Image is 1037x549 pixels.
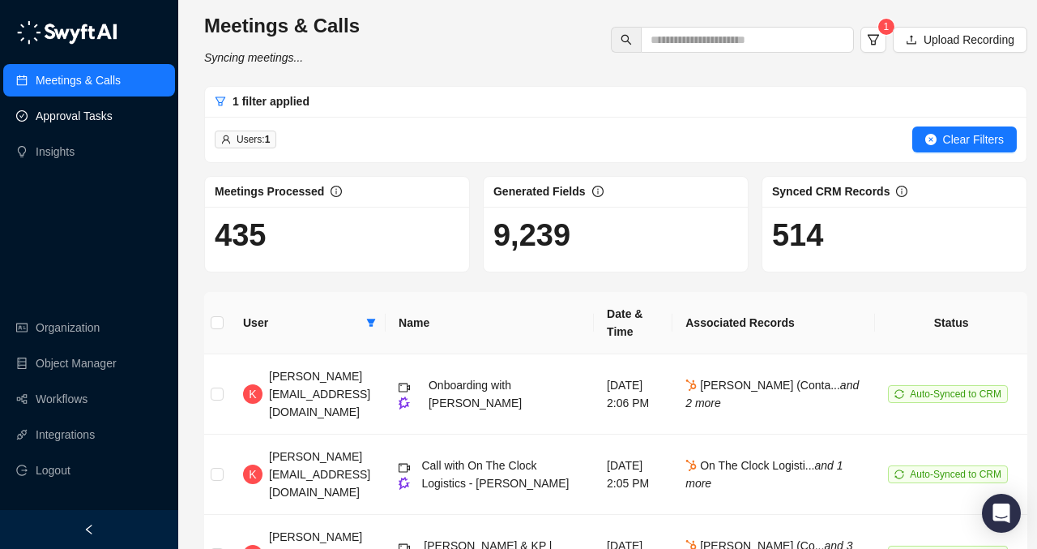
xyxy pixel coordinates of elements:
a: Approval Tasks [36,100,113,132]
span: sync [894,470,904,479]
span: filter [867,33,880,46]
button: Clear Filters [912,127,1017,152]
span: K [249,465,256,483]
span: left [83,524,95,535]
a: Workflows [36,383,87,415]
span: On The Clock Logisti... [685,459,843,490]
span: info-circle [592,186,604,197]
h1: 514 [772,217,1017,254]
span: Users: [237,134,270,145]
i: and 1 more [685,459,843,490]
span: info-circle [896,186,907,197]
img: logo-05li4sbe.png [16,20,117,45]
button: Upload Recording [893,27,1027,53]
i: Syncing meetings... [204,51,303,64]
span: K [249,385,256,403]
span: info-circle [331,186,342,197]
th: Name [386,292,594,354]
i: and 2 more [685,379,859,410]
th: Status [875,292,1027,354]
span: sync [894,389,904,399]
span: logout [16,465,28,476]
a: Organization [36,311,100,344]
span: Synced CRM Records [772,185,890,198]
span: Auto-Synced to CRM [910,388,1001,400]
span: filter [366,318,376,328]
h3: Meetings & Calls [204,13,360,39]
span: Call with On The Clock Logistics - [PERSON_NAME] [421,459,569,490]
div: Open Intercom Messenger [982,494,1021,533]
th: Associated Records [672,292,875,354]
span: Meetings Processed [215,185,324,198]
span: Upload Recording [924,31,1014,49]
td: [DATE] 2:05 PM [594,435,672,515]
span: close-circle [925,134,937,145]
span: filter [215,96,226,107]
a: Meetings & Calls [36,64,121,97]
img: gong-Dwh8HbPa.png [399,477,410,489]
span: Auto-Synced to CRM [910,469,1001,480]
span: User [243,314,360,332]
span: Generated Fields [493,185,586,198]
td: [DATE] 2:06 PM [594,354,672,435]
span: video-camera [399,462,410,474]
th: Date & Time [594,292,672,354]
span: video-camera [399,382,410,393]
span: Onboarding with [PERSON_NAME] [429,379,522,410]
span: upload [906,34,917,45]
sup: 1 [878,19,894,35]
b: 1 [265,134,271,145]
span: [PERSON_NAME] (Conta... [685,379,859,410]
a: Insights [36,135,75,168]
span: user [221,135,231,144]
a: Integrations [36,418,95,451]
span: Clear Filters [943,131,1004,148]
span: 1 [884,21,890,32]
span: filter [363,311,379,335]
a: Object Manager [36,347,117,380]
span: [PERSON_NAME][EMAIL_ADDRESS][DOMAIN_NAME] [269,370,370,418]
span: search [621,34,632,45]
span: Logout [36,454,70,487]
span: 1 filter applied [233,95,309,108]
h1: 9,239 [493,217,738,254]
h1: 435 [215,217,459,254]
span: [PERSON_NAME][EMAIL_ADDRESS][DOMAIN_NAME] [269,450,370,499]
img: gong-Dwh8HbPa.png [399,397,410,409]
